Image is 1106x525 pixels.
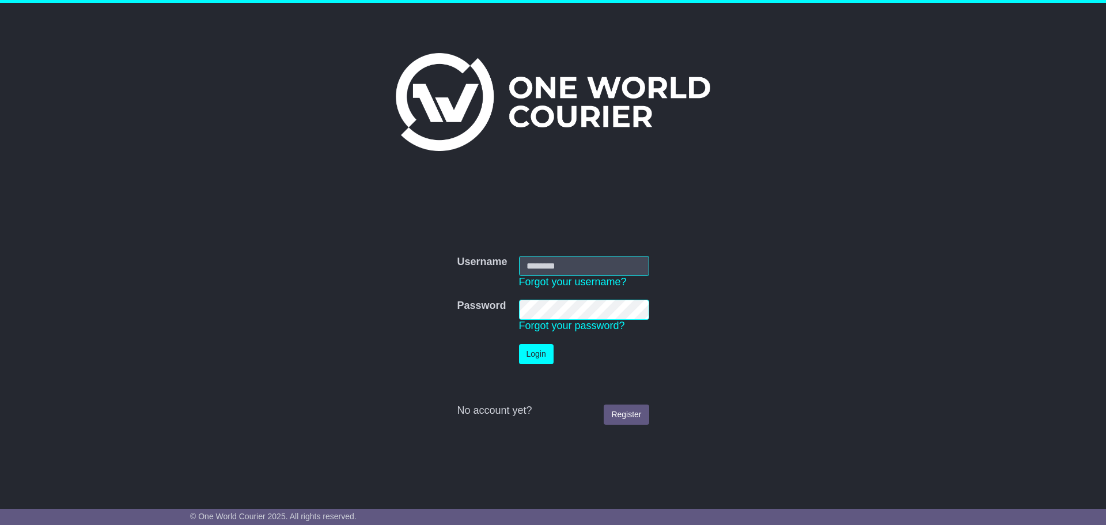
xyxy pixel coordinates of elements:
img: One World [396,53,710,151]
label: Password [457,300,506,312]
a: Forgot your password? [519,320,625,331]
a: Register [604,405,649,425]
div: No account yet? [457,405,649,417]
button: Login [519,344,554,364]
label: Username [457,256,507,269]
span: © One World Courier 2025. All rights reserved. [190,512,357,521]
a: Forgot your username? [519,276,627,288]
